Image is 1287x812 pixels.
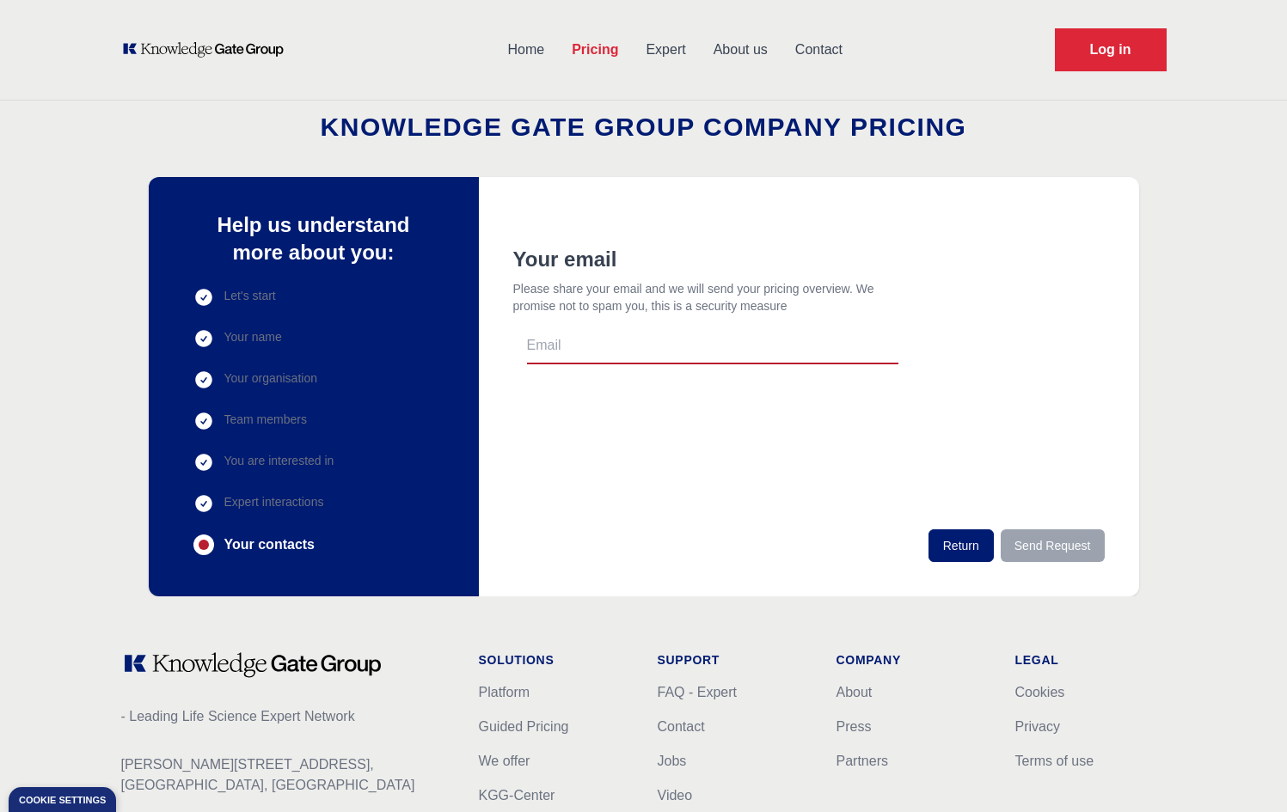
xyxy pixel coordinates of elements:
h2: Your email [513,246,898,273]
a: Cookies [1015,685,1065,699]
div: Cookie settings [19,796,106,805]
a: About [837,685,873,699]
span: Let's start [224,287,276,304]
a: Pricing [558,27,632,72]
span: Your organisation [224,369,317,387]
button: Send Request [1001,529,1105,562]
a: Request Demo [1055,28,1167,71]
h1: Solutions [479,651,630,669]
p: Help us understand more about you: [193,211,434,266]
iframe: Chat Widget [1201,730,1287,812]
input: Email [527,328,898,364]
p: - Leading Life Science Expert Network [121,706,451,727]
a: Contact [781,27,856,72]
a: Partners [837,754,888,768]
h1: Support [658,651,809,669]
a: About us [700,27,781,72]
span: Team members [224,411,307,428]
span: Expert interactions [224,493,324,510]
p: [PERSON_NAME][STREET_ADDRESS], [GEOGRAPHIC_DATA], [GEOGRAPHIC_DATA] [121,754,451,796]
a: Privacy [1015,719,1060,734]
a: Terms of use [1015,754,1094,768]
button: Return [928,529,994,562]
a: KGG-Center [479,788,555,803]
h1: Legal [1015,651,1167,669]
div: Progress [193,287,434,555]
a: Guided Pricing [479,719,569,734]
a: Press [837,719,872,734]
span: Your name [224,328,282,345]
p: Please share your email and we will send your pricing overview. We promise not to spam you, this ... [513,280,898,314]
a: Home [494,27,559,72]
a: KOL Knowledge Platform: Talk to Key External Experts (KEE) [121,41,296,58]
a: Expert [632,27,699,72]
a: We offer [479,754,530,768]
a: Platform [479,685,530,699]
span: Your contacts [224,534,316,555]
a: FAQ - Expert [658,685,737,699]
a: Video [658,788,693,803]
a: Contact [658,719,705,734]
h1: Company [837,651,988,669]
span: You are interested in [224,452,334,469]
a: Jobs [658,754,687,768]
